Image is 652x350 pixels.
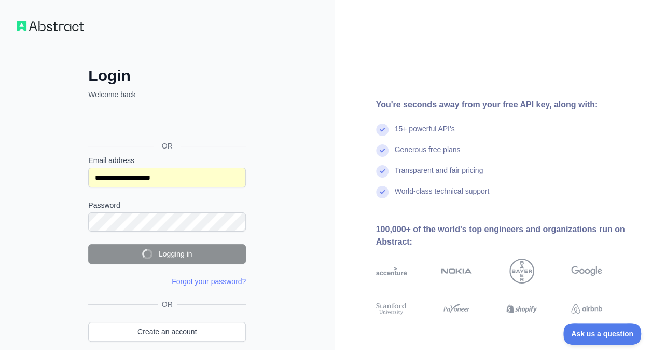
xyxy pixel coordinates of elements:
img: accenture [376,259,407,284]
span: OR [158,299,177,309]
img: shopify [506,301,537,317]
button: Logging in [88,244,246,264]
img: check mark [376,165,389,178]
div: 100,000+ of the world's top engineers and organizations run on Abstract: [376,223,636,248]
iframe: Sign in with Google Button [83,111,249,134]
img: Workflow [17,21,84,31]
div: 15+ powerful API's [395,124,455,144]
a: Forgot your password? [172,277,246,286]
label: Email address [88,155,246,166]
div: Transparent and fair pricing [395,165,483,186]
iframe: Toggle Customer Support [563,323,642,345]
div: You're seconds away from your free API key, along with: [376,99,636,111]
img: payoneer [441,301,472,317]
div: Generous free plans [395,144,461,165]
span: OR [154,141,181,151]
a: Create an account [88,322,246,342]
img: google [571,259,602,284]
img: check mark [376,144,389,157]
div: World-class technical support [395,186,490,207]
label: Password [88,200,246,210]
h2: Login [88,66,246,85]
img: check mark [376,186,389,198]
img: stanford university [376,301,407,317]
img: check mark [376,124,389,136]
img: bayer [509,259,534,284]
img: airbnb [571,301,602,317]
img: nokia [441,259,472,284]
p: Welcome back [88,89,246,100]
